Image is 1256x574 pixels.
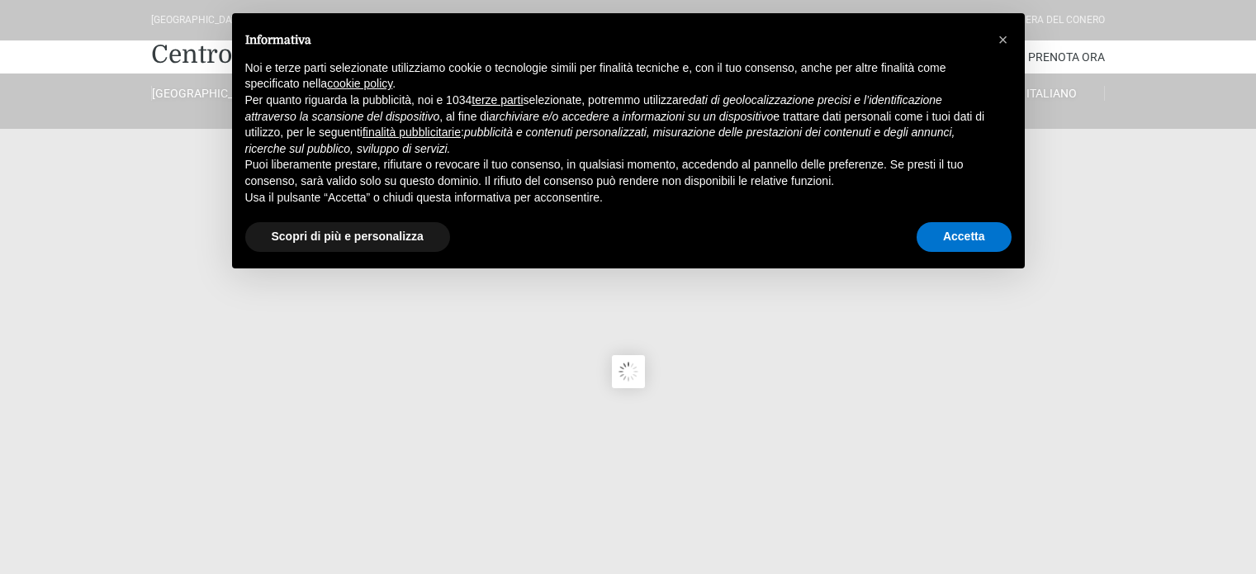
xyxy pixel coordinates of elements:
[245,93,942,123] em: dati di geolocalizzazione precisi e l’identificazione attraverso la scansione del dispositivo
[1026,87,1077,100] span: Italiano
[917,222,1012,252] button: Accetta
[151,12,246,28] div: [GEOGRAPHIC_DATA]
[151,38,470,71] a: Centro Vacanze De Angelis
[327,77,392,90] a: cookie policy
[489,110,773,123] em: archiviare e/o accedere a informazioni su un dispositivo
[1028,40,1105,74] a: Prenota Ora
[245,126,955,155] em: pubblicità e contenuti personalizzati, misurazione delle prestazioni dei contenuti e degli annunc...
[363,125,461,141] button: finalità pubblicitarie
[998,31,1008,49] span: ×
[245,222,450,252] button: Scopri di più e personalizza
[472,93,523,109] button: terze parti
[990,26,1017,53] button: Chiudi questa informativa
[1008,12,1105,28] div: Riviera Del Conero
[245,93,985,157] p: Per quanto riguarda la pubblicità, noi e 1034 selezionate, potremmo utilizzare , al fine di e tra...
[245,190,985,206] p: Usa il pulsante “Accetta” o chiudi questa informativa per acconsentire.
[999,86,1105,101] a: Italiano
[245,33,985,47] h2: Informativa
[245,157,985,189] p: Puoi liberamente prestare, rifiutare o revocare il tuo consenso, in qualsiasi momento, accedendo ...
[151,86,257,101] a: [GEOGRAPHIC_DATA]
[245,60,985,93] p: Noi e terze parti selezionate utilizziamo cookie o tecnologie simili per finalità tecniche e, con...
